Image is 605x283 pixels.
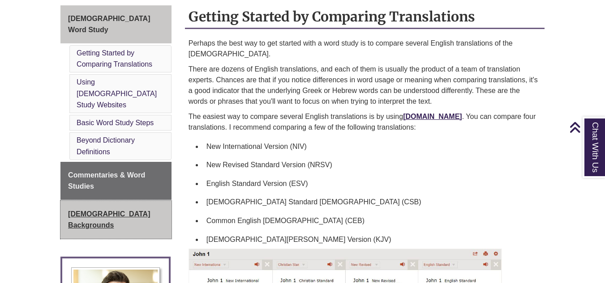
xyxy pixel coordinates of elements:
[77,78,157,109] a: Using [DEMOGRAPHIC_DATA] Study Websites
[77,49,152,68] a: Getting Started by Comparing Translations
[203,211,541,230] li: Common English [DEMOGRAPHIC_DATA] (CEB)
[77,136,135,156] a: Beyond Dictionary Definitions
[189,38,541,59] p: Perhaps the best way to get started with a word study is to compare several English translations ...
[60,5,172,43] a: [DEMOGRAPHIC_DATA] Word Study
[203,193,541,211] li: [DEMOGRAPHIC_DATA] Standard [DEMOGRAPHIC_DATA] (CSB)
[185,5,545,29] h2: Getting Started by Comparing Translations
[60,162,172,200] a: Commentaries & Word Studies
[189,111,541,133] p: The easiest way to compare several English translations is by using . You can compare four transl...
[203,174,541,193] li: English Standard Version (ESV)
[68,15,150,34] span: [DEMOGRAPHIC_DATA] Word Study
[68,210,150,229] span: [DEMOGRAPHIC_DATA] Backgrounds
[60,201,172,239] a: [DEMOGRAPHIC_DATA] Backgrounds
[77,119,154,127] a: Basic Word Study Steps
[403,113,462,120] a: [DOMAIN_NAME]
[189,64,541,107] p: There are dozens of English translations, and each of them is usually the product of a team of tr...
[68,171,145,190] span: Commentaries & Word Studies
[60,5,172,239] div: Guide Page Menu
[203,230,541,249] li: [DEMOGRAPHIC_DATA][PERSON_NAME] Version (KJV)
[203,156,541,174] li: New Revised Standard Version (NRSV)
[569,121,603,133] a: Back to Top
[203,137,541,156] li: New International Version (NIV)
